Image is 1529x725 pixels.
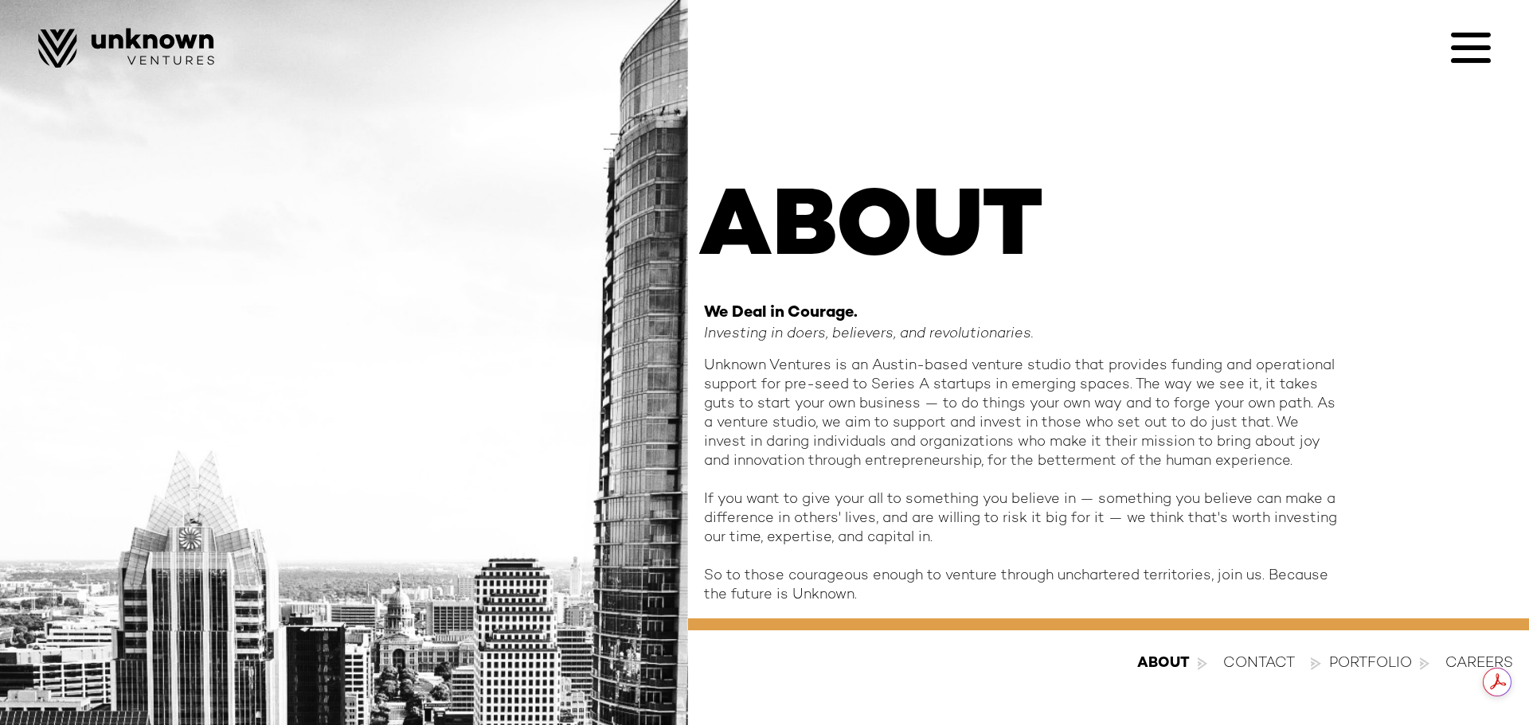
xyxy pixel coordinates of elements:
[704,357,1341,605] div: Unknown Ventures is an Austin-based venture studio that provides funding and operational support ...
[1329,654,1429,673] a: Portfolio
[1198,657,1207,669] img: An image of a white arrow.
[513,184,1057,279] h1: ABOUT
[1137,654,1207,673] a: about
[704,305,858,322] strong: We Deal in Courage.
[38,28,214,68] img: Image of Unknown Ventures Logo.
[1223,654,1295,673] a: contact
[1445,654,1513,673] a: Careers
[1311,657,1320,669] img: An image of a white arrow.
[1137,654,1190,673] div: about
[704,326,1034,341] em: Investing in doers, believers, and revolutionaries.
[1329,654,1412,673] div: Portfolio
[1420,657,1429,669] img: An image of a white arrow.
